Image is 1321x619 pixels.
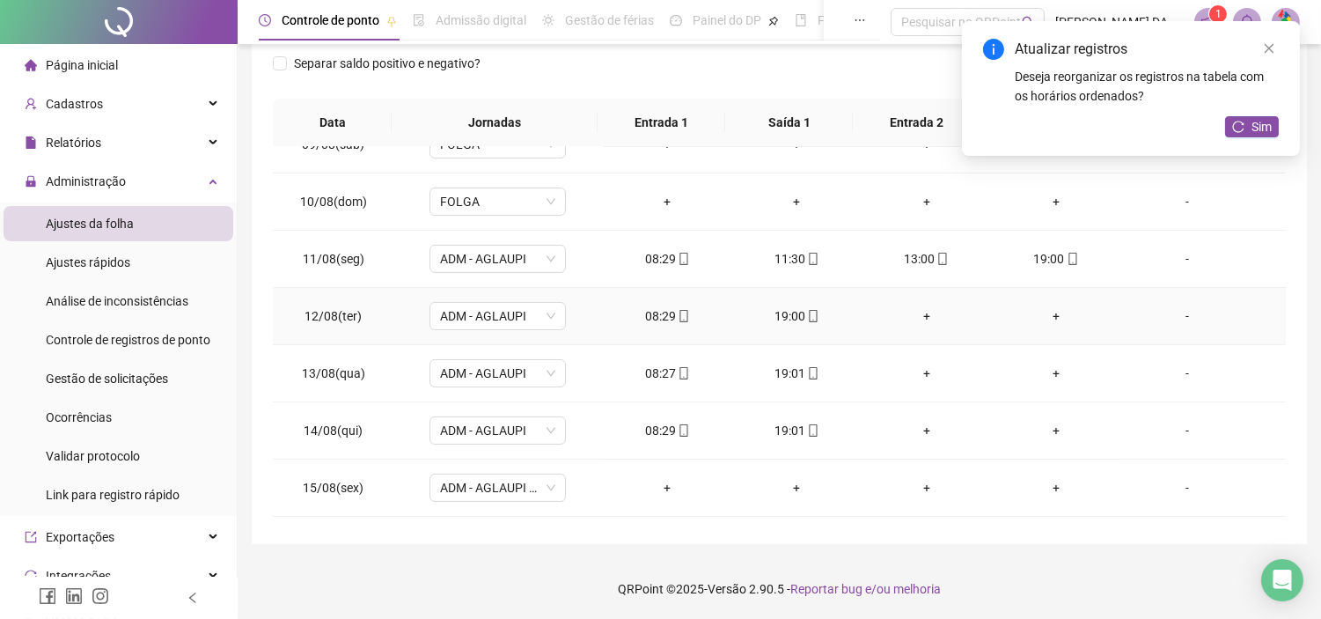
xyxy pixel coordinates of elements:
span: Relatórios [46,136,101,150]
span: Validar protocolo [46,449,140,463]
div: - [1135,421,1239,440]
div: + [876,364,977,383]
div: + [617,192,718,211]
span: Controle de ponto [282,13,379,27]
div: - [1135,192,1239,211]
div: - [1135,306,1239,326]
span: ADM - AGLAUPI - SEXTA [440,475,555,501]
div: 11:30 [746,249,848,269]
span: Ocorrências [46,410,112,424]
div: Atualizar registros [1015,39,1279,60]
span: Separar saldo positivo e negativo? [287,54,488,73]
div: + [746,478,848,497]
span: export [25,531,37,543]
span: sun [542,14,554,26]
span: Gestão de férias [565,13,654,27]
div: - [1135,364,1239,383]
span: search [1022,16,1035,29]
div: 19:01 [746,364,848,383]
span: sync [25,570,37,582]
div: + [1005,364,1106,383]
div: Open Intercom Messenger [1261,559,1303,601]
span: ADM - AGLAUPI [440,360,555,387]
div: 19:01 [746,421,848,440]
span: close [1263,42,1275,55]
span: Exportações [46,530,114,544]
span: 13/08(qua) [302,366,365,380]
span: linkedin [65,587,83,605]
span: home [25,59,37,71]
div: 19:00 [1005,249,1106,269]
span: mobile [805,310,819,322]
span: 14/08(qui) [304,424,363,438]
div: Deseja reorganizar os registros na tabela com os horários ordenados? [1015,67,1279,106]
span: bell [1239,14,1255,30]
span: mobile [935,253,949,265]
span: Ajustes rápidos [46,255,130,269]
div: + [876,421,977,440]
span: Gestão de solicitações [46,372,168,386]
span: mobile [676,310,690,322]
div: + [746,192,848,211]
div: + [876,192,977,211]
span: 10/08(dom) [300,195,367,209]
span: FOLGA [440,188,555,215]
span: file-done [413,14,425,26]
div: + [1005,192,1106,211]
div: + [876,478,977,497]
th: Jornadas [392,99,598,147]
span: 12/08(ter) [305,309,362,323]
span: facebook [39,587,56,605]
span: mobile [805,424,819,437]
div: 08:27 [617,364,718,383]
span: ADM - AGLAUPI [440,417,555,444]
div: 08:29 [617,421,718,440]
span: dashboard [670,14,682,26]
span: reload [1232,121,1244,133]
div: + [876,306,977,326]
span: notification [1200,14,1216,30]
sup: 1 [1209,5,1227,23]
span: Sim [1251,117,1272,136]
span: Folha de pagamento [818,13,930,27]
span: left [187,592,199,604]
span: mobile [805,253,819,265]
span: pushpin [386,16,397,26]
span: info-circle [983,39,1004,60]
span: ADM - AGLAUPI [440,303,555,329]
th: Data [273,99,392,147]
span: Admissão digital [436,13,526,27]
span: user-add [25,98,37,110]
span: file [25,136,37,149]
img: 47503 [1273,9,1299,35]
span: ellipsis [854,14,866,26]
div: 19:00 [746,306,848,326]
a: Close [1259,39,1279,58]
div: - [1135,478,1239,497]
span: mobile [676,424,690,437]
span: Integrações [46,569,111,583]
span: lock [25,175,37,188]
span: Painel do DP [693,13,761,27]
div: + [1005,421,1106,440]
span: mobile [1065,253,1079,265]
th: Entrada 1 [598,99,725,147]
span: Administração [46,174,126,188]
span: Link para registro rápido [46,488,180,502]
div: 08:29 [617,306,718,326]
span: mobile [676,253,690,265]
span: book [795,14,807,26]
th: Entrada 2 [853,99,980,147]
div: - [1135,249,1239,269]
span: mobile [676,367,690,380]
div: 08:29 [617,249,718,269]
div: 13:00 [876,249,977,269]
span: Reportar bug e/ou melhoria [790,582,941,596]
div: + [1005,478,1106,497]
span: Ajustes da folha [46,217,134,231]
th: Saída 1 [725,99,853,147]
div: + [617,478,718,497]
span: ADM - AGLAUPI [440,246,555,272]
span: mobile [805,367,819,380]
span: [PERSON_NAME] DA - [PERSON_NAME] [1055,12,1184,32]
